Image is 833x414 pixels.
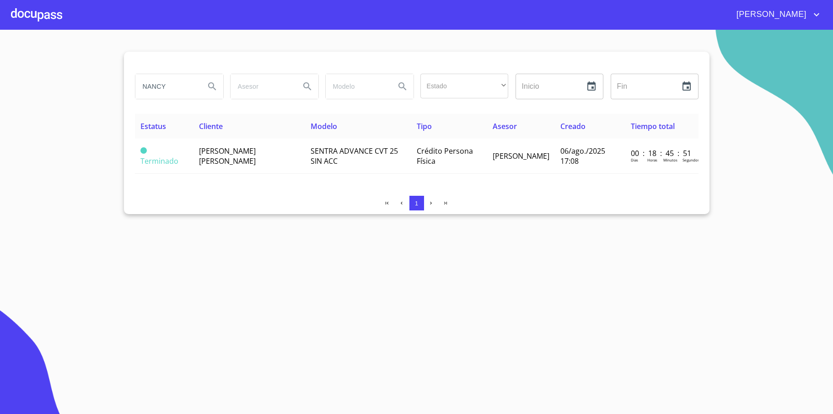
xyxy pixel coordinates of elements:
span: Crédito Persona Física [417,146,473,166]
p: Segundos [683,157,699,162]
span: SENTRA ADVANCE CVT 25 SIN ACC [311,146,398,166]
span: Terminado [140,156,178,166]
button: account of current user [730,7,822,22]
span: Cliente [199,121,223,131]
input: search [326,74,388,99]
input: search [231,74,293,99]
p: Minutos [663,157,677,162]
p: 00 : 18 : 45 : 51 [631,148,693,158]
button: Search [392,75,414,97]
span: Estatus [140,121,166,131]
span: Asesor [493,121,517,131]
span: 06/ago./2025 17:08 [560,146,605,166]
div: ​ [420,74,508,98]
button: Search [296,75,318,97]
p: Dias [631,157,638,162]
button: 1 [409,196,424,210]
span: [PERSON_NAME] [730,7,811,22]
input: search [135,74,198,99]
p: Horas [647,157,657,162]
span: Tipo [417,121,432,131]
span: Modelo [311,121,337,131]
span: Terminado [140,147,147,154]
span: 1 [415,200,418,207]
span: Tiempo total [631,121,675,131]
span: [PERSON_NAME] [PERSON_NAME] [199,146,256,166]
span: Creado [560,121,586,131]
button: Search [201,75,223,97]
span: [PERSON_NAME] [493,151,549,161]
